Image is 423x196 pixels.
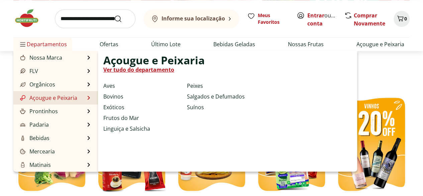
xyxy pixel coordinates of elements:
[307,12,344,27] a: Criar conta
[307,12,324,19] a: Entrar
[103,125,150,133] a: Linguiça e Salsicha
[19,134,49,142] a: BebidasBebidas
[100,40,118,48] a: Ofertas
[19,36,27,52] button: Menu
[404,15,407,22] span: 0
[19,170,85,186] a: Frios, Queijos e LaticíniosFrios, Queijos e Laticínios
[187,92,245,101] a: Salgados e Defumados
[20,82,25,87] img: Orgânicos
[247,12,289,25] a: Meus Favoritos
[20,55,25,60] img: Nossa Marca
[103,82,115,90] a: Aves
[162,15,225,22] b: Informe sua localização
[213,40,255,48] a: Bebidas Geladas
[151,40,181,48] a: Último Lote
[55,9,135,28] input: search
[103,66,174,74] a: Ver tudo do departamento
[19,147,55,155] a: MerceariaMercearia
[394,11,410,27] button: Carrinho
[19,161,51,169] a: MatinaisMatinais
[20,122,25,127] img: Padaria
[20,68,25,74] img: FLV
[19,121,49,129] a: PadariaPadaria
[354,12,385,27] a: Comprar Novamente
[20,95,25,101] img: Açougue e Peixaria
[356,40,404,48] a: Açougue e Peixaria
[187,103,204,111] a: Suínos
[187,82,203,90] a: Peixes
[288,40,324,48] a: Nossas Frutas
[19,107,58,115] a: ProntinhosProntinhos
[20,149,25,154] img: Mercearia
[19,54,62,62] a: Nossa MarcaNossa Marca
[20,135,25,141] img: Bebidas
[19,67,38,75] a: FLVFLV
[307,11,337,27] span: ou
[19,36,67,52] span: Departamentos
[20,109,25,114] img: Prontinhos
[13,8,47,28] img: Hortifruti
[20,162,25,168] img: Matinais
[103,114,139,122] a: Frutos do Mar
[143,9,239,28] button: Informe sua localização
[103,103,124,111] a: Exóticos
[103,56,205,64] span: Açougue e Peixaria
[19,80,55,88] a: OrgânicosOrgânicos
[103,92,123,101] a: Bovinos
[19,94,77,102] a: Açougue e PeixariaAçougue e Peixaria
[114,15,130,23] button: Submit Search
[258,12,289,25] span: Meus Favoritos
